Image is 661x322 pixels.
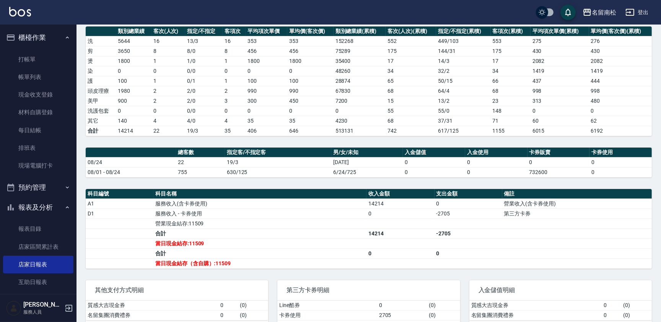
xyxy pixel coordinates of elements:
[427,310,460,320] td: ( 0 )
[589,46,652,56] td: 430
[3,238,73,256] a: 店家區間累計表
[3,291,73,309] a: 互助排行榜
[334,106,386,116] td: 0
[589,36,652,46] td: 276
[6,301,21,316] img: Person
[86,46,116,56] td: 剪
[246,96,287,106] td: 300
[589,126,652,136] td: 6192
[287,26,333,36] th: 單均價(客次價)
[86,209,153,219] td: D1
[116,66,151,76] td: 0
[246,36,287,46] td: 353
[602,301,621,310] td: 0
[287,106,333,116] td: 0
[366,199,434,209] td: 14214
[116,26,151,36] th: 類別總業績
[3,103,73,121] a: 材料自購登錄
[435,228,502,238] td: -2705
[334,26,386,36] th: 類別總業績(累積)
[465,167,527,177] td: 0
[331,148,403,158] th: 男/女/未知
[479,286,643,294] span: 入金儲值明細
[386,76,436,86] td: 65
[331,157,403,167] td: [DATE]
[531,76,589,86] td: 437
[3,86,73,103] a: 現金收支登錄
[277,310,377,320] td: 卡券使用
[589,116,652,126] td: 62
[153,238,366,248] td: 當日現金結存:11509
[386,106,436,116] td: 55
[151,126,185,136] td: 22
[527,148,590,158] th: 卡券販賣
[86,126,116,136] td: 合計
[527,157,590,167] td: 0
[334,56,386,66] td: 35400
[366,228,434,238] td: 14214
[86,199,153,209] td: A1
[86,66,116,76] td: 染
[23,309,62,315] p: 服務人員
[246,126,287,136] td: 406
[151,76,185,86] td: 1
[185,116,223,126] td: 4 / 0
[86,96,116,106] td: 美甲
[86,148,652,177] table: a dense table
[116,126,151,136] td: 14214
[153,258,366,268] td: 當日現金結存（含自購）:11509
[386,56,436,66] td: 17
[246,26,287,36] th: 平均項次單價
[3,220,73,238] a: 報表目錄
[86,310,218,320] td: 名留集團消費禮券
[403,148,465,158] th: 入金儲值
[176,148,225,158] th: 總客數
[223,106,246,116] td: 0
[287,66,333,76] td: 0
[531,56,589,66] td: 2082
[3,68,73,86] a: 帳單列表
[3,139,73,157] a: 排班表
[436,116,490,126] td: 37 / 31
[287,46,333,56] td: 456
[151,106,185,116] td: 0
[602,310,621,320] td: 0
[185,66,223,76] td: 0 / 0
[223,96,246,106] td: 3
[436,106,490,116] td: 55 / 0
[3,157,73,174] a: 現場電腦打卡
[403,167,465,177] td: 0
[3,51,73,68] a: 打帳單
[589,157,652,167] td: 0
[185,26,223,36] th: 指定/不指定
[223,86,246,96] td: 2
[3,256,73,273] a: 店家日報表
[366,209,434,219] td: 0
[153,219,366,228] td: 營業現金結存:11509
[151,66,185,76] td: 0
[185,106,223,116] td: 0 / 0
[223,36,246,46] td: 16
[491,106,531,116] td: 148
[589,66,652,76] td: 1419
[435,199,502,209] td: 0
[225,167,331,177] td: 630/125
[435,189,502,199] th: 支出金額
[491,96,531,106] td: 23
[334,116,386,126] td: 4230
[589,76,652,86] td: 444
[531,66,589,76] td: 1419
[86,301,218,310] td: 質感大吉現金券
[386,96,436,106] td: 15
[287,96,333,106] td: 450
[185,36,223,46] td: 13 / 3
[491,36,531,46] td: 553
[531,116,589,126] td: 60
[223,116,246,126] td: 4
[469,310,602,320] td: 名留集團消費禮券
[403,157,465,167] td: 0
[116,86,151,96] td: 1980
[151,26,185,36] th: 客次(人次)
[287,286,451,294] span: 第三方卡券明細
[86,106,116,116] td: 洗護包套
